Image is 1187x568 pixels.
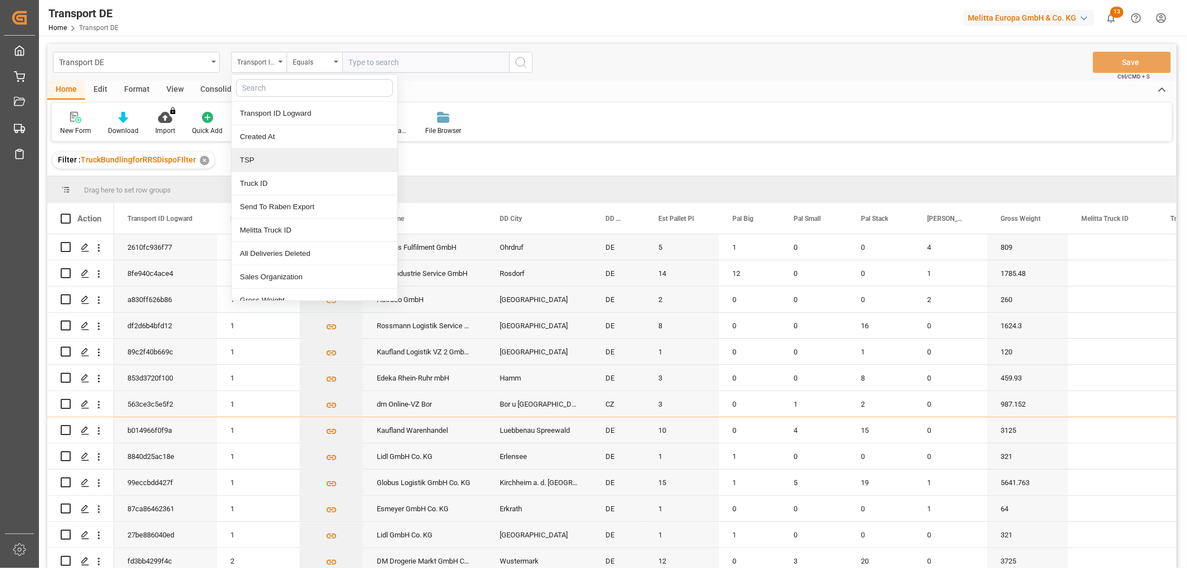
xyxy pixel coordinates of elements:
[987,234,1068,260] div: 809
[47,287,114,313] div: Press SPACE to select this row.
[780,443,848,469] div: 0
[48,5,119,22] div: Transport DE
[592,470,645,495] div: DE
[780,470,848,495] div: 5
[232,195,397,219] div: Send To Raben Export
[127,215,193,223] span: Transport ID Logward
[116,81,158,100] div: Format
[1099,6,1124,31] button: show 13 new notifications
[914,287,987,312] div: 2
[47,496,114,522] div: Press SPACE to select this row.
[848,496,914,521] div: 0
[363,234,486,260] div: Hermes Fulfilment GmbH
[719,522,780,547] div: 1
[158,81,192,100] div: View
[114,339,217,364] div: 89c2f40b669c
[232,219,397,242] div: Melitta Truck ID
[645,443,719,469] div: 1
[217,443,299,469] div: 1
[1093,52,1171,73] button: Save
[987,417,1068,443] div: 3125
[914,496,987,521] div: 1
[47,417,114,443] div: Press SPACE to select this row.
[914,234,987,260] div: 4
[236,79,393,97] input: Search
[192,81,252,100] div: Consolidate
[84,186,171,194] span: Drag here to set row groups
[645,417,719,443] div: 10
[1001,215,1041,223] span: Gross Weight
[719,470,780,495] div: 1
[363,496,486,521] div: Esmeyer GmbH Co. KG
[780,313,848,338] div: 0
[592,496,645,521] div: DE
[217,470,299,495] div: 1
[592,417,645,443] div: DE
[232,242,397,265] div: All Deliveries Deleted
[47,443,114,470] div: Press SPACE to select this row.
[987,522,1068,547] div: 321
[232,125,397,149] div: Created At
[592,391,645,417] div: CZ
[780,260,848,286] div: 0
[47,260,114,287] div: Press SPACE to select this row.
[914,417,987,443] div: 0
[232,172,397,195] div: Truck ID
[848,417,914,443] div: 15
[848,443,914,469] div: 0
[780,522,848,547] div: 0
[987,287,1068,312] div: 260
[645,365,719,391] div: 3
[47,391,114,417] div: Press SPACE to select this row.
[645,391,719,417] div: 3
[719,313,780,338] div: 0
[914,391,987,417] div: 0
[914,365,987,391] div: 0
[645,470,719,495] div: 15
[987,443,1068,469] div: 321
[780,287,848,312] div: 0
[114,496,217,521] div: 87ca86462361
[81,155,196,164] span: TruckBundlingforRRSDispoFIlter
[719,287,780,312] div: 0
[486,234,592,260] div: Ohrdruf
[217,313,299,338] div: 1
[425,126,461,136] div: File Browser
[59,55,208,68] div: Transport DE
[592,365,645,391] div: DE
[592,234,645,260] div: DE
[780,234,848,260] div: 0
[53,52,220,73] button: open menu
[217,365,299,391] div: 1
[47,470,114,496] div: Press SPACE to select this row.
[1124,6,1149,31] button: Help Center
[363,391,486,417] div: dm Online-VZ Bor
[645,313,719,338] div: 8
[914,339,987,364] div: 0
[848,287,914,312] div: 0
[47,339,114,365] div: Press SPACE to select this row.
[719,496,780,521] div: 0
[486,417,592,443] div: Luebbenau Spreewald
[232,149,397,172] div: TSP
[1081,215,1129,223] span: Melitta Truck ID
[1117,72,1150,81] span: Ctrl/CMD + S
[780,339,848,364] div: 0
[645,339,719,364] div: 1
[645,234,719,260] div: 5
[232,265,397,289] div: Sales Organization
[114,470,217,495] div: 99eccbdd427f
[848,470,914,495] div: 19
[486,443,592,469] div: Erlensee
[363,443,486,469] div: Lidl GmbH Co. KG
[237,55,275,67] div: Transport ID Logward
[293,55,331,67] div: Equals
[486,391,592,417] div: Bor u [GEOGRAPHIC_DATA]
[114,443,217,469] div: 8840d25ac18e
[217,496,299,521] div: 1
[848,313,914,338] div: 16
[719,391,780,417] div: 0
[780,417,848,443] div: 4
[987,313,1068,338] div: 1624.3
[363,365,486,391] div: Edeka Rhein-Ruhr mbH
